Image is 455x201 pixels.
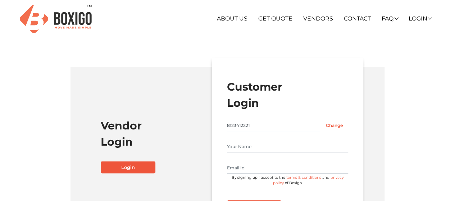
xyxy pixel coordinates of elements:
a: Contact [344,15,371,22]
input: Your Name [227,141,348,152]
a: Login [408,15,431,22]
h1: Customer Login [227,79,348,111]
a: terms & conditions [286,175,322,180]
div: By signing up I accept to the and of Boxigo [227,175,348,186]
a: privacy policy [273,175,343,185]
input: Change [320,120,348,131]
img: Boxigo [20,5,92,33]
a: About Us [217,15,247,22]
h1: Vendor Login [101,118,222,150]
input: Email Id [227,162,348,174]
a: Login [101,161,155,174]
a: Get Quote [258,15,292,22]
a: FAQ [381,15,397,22]
input: Mobile No [227,120,320,131]
a: Vendors [303,15,333,22]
